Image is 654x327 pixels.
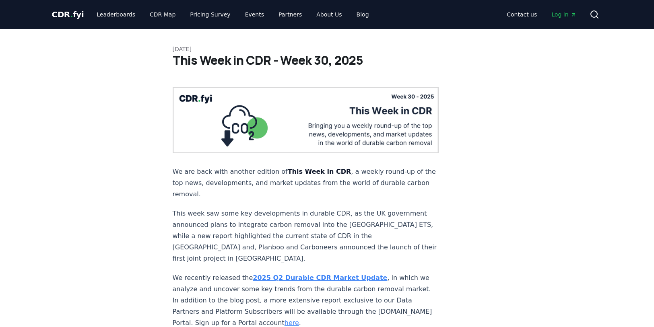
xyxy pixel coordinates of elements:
a: About Us [310,7,348,22]
span: Log in [551,10,576,19]
p: This week saw some key developments in durable CDR, as the UK government announced plans to integ... [173,208,439,264]
span: CDR fyi [52,10,84,19]
a: Events [239,7,270,22]
a: Partners [272,7,308,22]
nav: Main [500,7,583,22]
p: [DATE] [173,45,482,53]
strong: This Week in CDR [288,168,351,175]
p: We are back with another edition of , a weekly round-up of the top news, developments, and market... [173,166,439,200]
nav: Main [90,7,375,22]
a: Leaderboards [90,7,142,22]
a: Blog [350,7,375,22]
h1: This Week in CDR - Week 30, 2025 [173,53,482,68]
a: Contact us [500,7,543,22]
a: here [285,319,299,327]
a: CDR.fyi [52,9,84,20]
a: Log in [545,7,583,22]
span: . [70,10,73,19]
a: CDR Map [143,7,182,22]
img: blog post image [173,87,439,153]
a: Pricing Survey [184,7,237,22]
a: 2025 Q2 Durable CDR Market Update [253,274,387,282]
